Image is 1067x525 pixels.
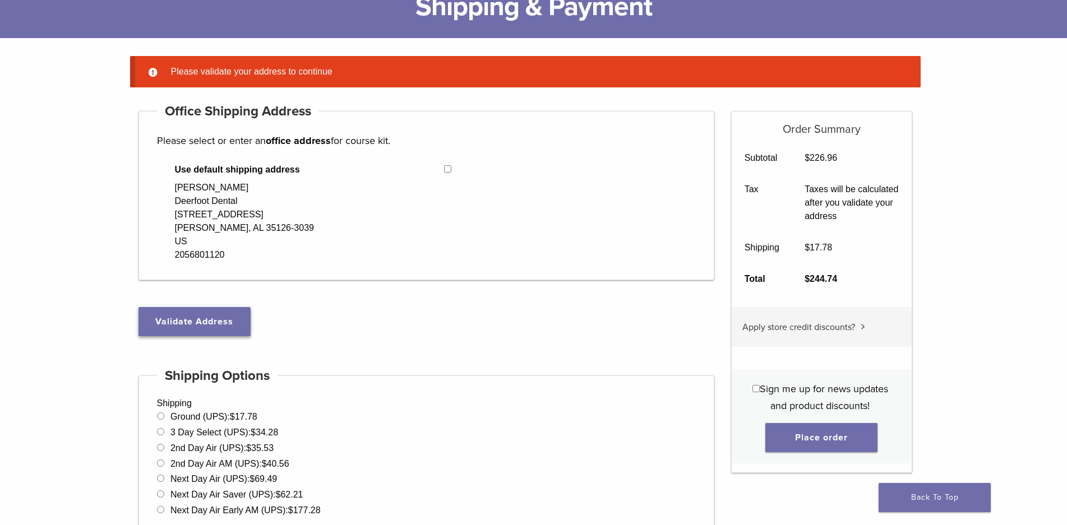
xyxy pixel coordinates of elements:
[765,423,877,452] button: Place order
[251,428,278,437] bdi: 34.28
[170,428,278,437] label: 3 Day Select (UPS):
[157,363,278,389] h4: Shipping Options
[861,324,865,329] img: caret.svg
[251,428,256,437] span: $
[276,490,281,499] span: $
[157,98,320,125] h4: Office Shipping Address
[276,490,303,499] bdi: 62.21
[288,505,321,515] bdi: 177.28
[732,174,792,232] th: Tax
[262,459,267,468] span: $
[752,385,760,392] input: Sign me up for news updates and product discounts!
[138,307,251,336] button: Validate Address
[805,274,810,284] span: $
[288,505,293,515] span: $
[170,490,303,499] label: Next Day Air Saver (UPS):
[167,65,903,78] li: Please validate your address to continue
[266,134,331,147] strong: office address
[262,459,289,468] bdi: 40.56
[805,274,837,284] bdi: 244.74
[760,383,888,412] span: Sign me up for news updates and product discounts!
[170,412,257,421] label: Ground (UPS):
[732,263,792,295] th: Total
[805,153,837,162] bdi: 226.96
[879,483,991,512] a: Back To Top
[170,459,289,468] label: 2nd Day Air AM (UPS):
[250,474,277,484] bdi: 69.49
[170,443,274,453] label: 2nd Day Air (UPS):
[170,505,321,515] label: Next Day Air Early AM (UPS):
[175,181,314,262] div: [PERSON_NAME] Deerfoot Dental [STREET_ADDRESS] [PERSON_NAME], AL 35126-3039 US 2056801120
[805,153,810,162] span: $
[742,322,855,333] span: Apply store credit discounts?
[805,243,832,252] bdi: 17.78
[230,412,235,421] span: $
[230,412,257,421] bdi: 17.78
[732,142,792,174] th: Subtotal
[732,232,792,263] th: Shipping
[792,174,912,232] td: Taxes will be calculated after you validate your address
[805,243,810,252] span: $
[175,163,445,176] span: Use default shipping address
[250,474,255,484] span: $
[246,443,251,453] span: $
[170,474,277,484] label: Next Day Air (UPS):
[246,443,274,453] bdi: 35.53
[732,111,912,136] h5: Order Summary
[157,132,696,149] p: Please select or enter an for course kit.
